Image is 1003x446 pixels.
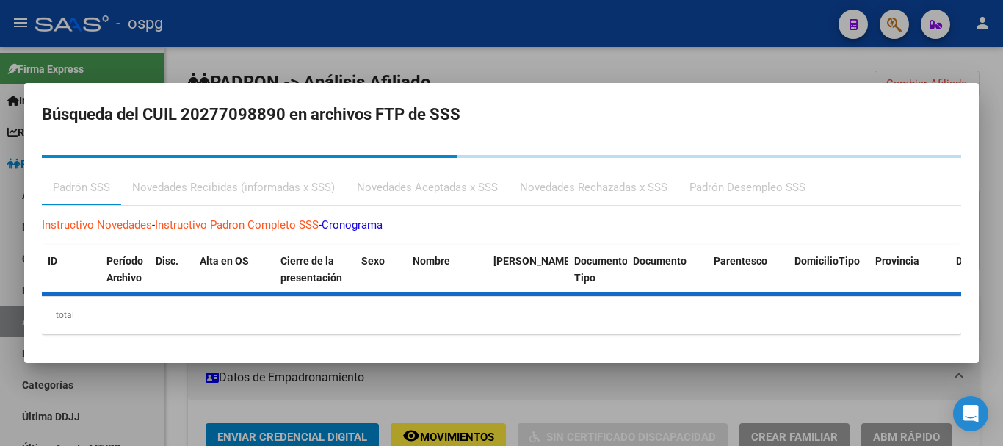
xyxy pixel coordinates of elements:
datatable-header-cell: Disc. [150,245,194,294]
a: Instructivo Padron Completo SSS [155,218,319,231]
div: Open Intercom Messenger [953,396,988,431]
span: [PERSON_NAME]. [493,255,576,267]
div: Novedades Aceptadas x SSS [357,179,498,196]
datatable-header-cell: Sexo [355,245,407,294]
span: Sexo [361,255,385,267]
a: Instructivo Novedades [42,218,152,231]
datatable-header-cell: DomicilioTipo [789,245,869,294]
span: Parentesco [714,255,767,267]
span: Documento [633,255,687,267]
datatable-header-cell: Cierre de la presentación [275,245,355,294]
div: total [42,297,961,334]
datatable-header-cell: Parentesco [708,245,789,294]
span: Período Archivo [106,255,143,284]
div: Novedades Rechazadas x SSS [520,179,667,196]
div: Padrón SSS [53,179,110,196]
a: Cronograma [322,218,383,231]
p: - - [42,217,961,234]
datatable-header-cell: Provincia [869,245,950,294]
datatable-header-cell: Documento Tipo [568,245,627,294]
datatable-header-cell: Nombre [407,245,488,294]
datatable-header-cell: Documento [627,245,708,294]
span: ID [48,255,57,267]
datatable-header-cell: ID [42,245,101,294]
div: Novedades Recibidas (informadas x SSS) [132,179,335,196]
datatable-header-cell: Fecha Nac. [488,245,568,294]
span: Cierre de la presentación [280,255,342,284]
span: DomicilioTipo [794,255,860,267]
span: Provincia [875,255,919,267]
span: Documento Tipo [574,255,628,284]
div: Padrón Desempleo SSS [689,179,805,196]
span: Alta en OS [200,255,249,267]
datatable-header-cell: Período Archivo [101,245,150,294]
span: Disc. [156,255,178,267]
span: Nombre [413,255,450,267]
h2: Búsqueda del CUIL 20277098890 en archivos FTP de SSS [42,101,961,129]
datatable-header-cell: Alta en OS [194,245,275,294]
